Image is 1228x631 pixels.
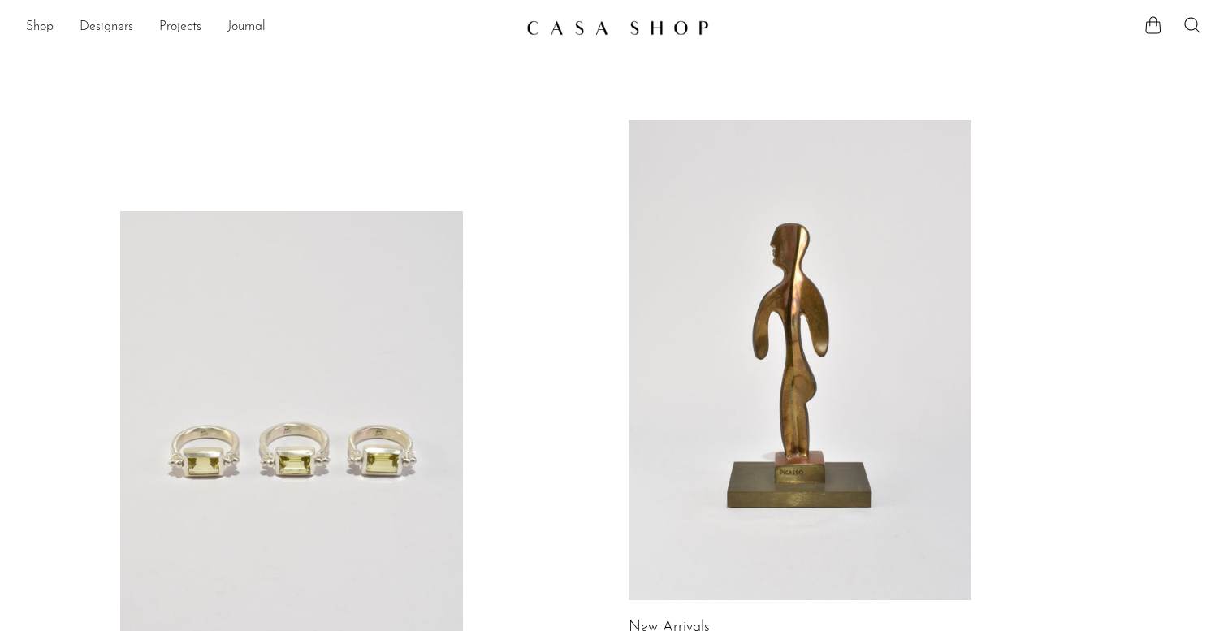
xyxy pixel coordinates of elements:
[80,17,133,38] a: Designers
[26,17,54,38] a: Shop
[227,17,266,38] a: Journal
[159,17,201,38] a: Projects
[26,14,513,41] nav: Desktop navigation
[26,14,513,41] ul: NEW HEADER MENU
